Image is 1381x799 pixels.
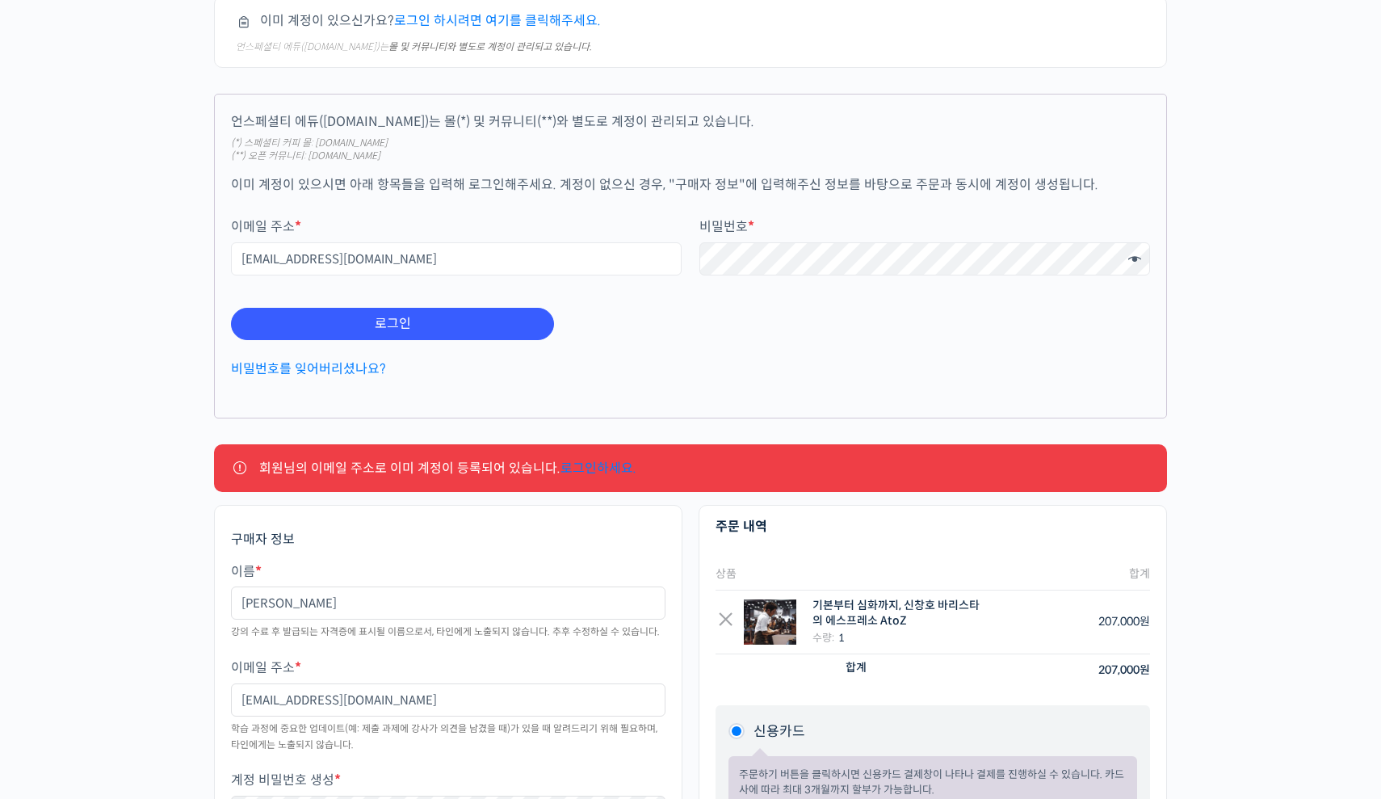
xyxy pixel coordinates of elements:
a: Remove this item [716,612,736,632]
strong: 몰 및 커뮤니티와 별도로 계정이 관리되고 있습니다. [388,40,592,53]
label: 이름 [231,565,665,579]
abbr: 필수 [295,659,301,676]
h3: 주문 내역 [716,518,1150,536]
div: 학습 과정에 중요한 업데이트(예: 제출 과제에 강사가 의견을 남겼을 때)가 있을 때 알려드리기 위해 필요하며, 타인에게는 노출되지 않습니다. [231,721,665,754]
th: 합계 [716,654,998,686]
label: 이메일 주소 [231,220,682,234]
div: 언스페셜티 에듀([DOMAIN_NAME])는 [236,40,1140,54]
bdi: 207,000 [1098,662,1150,677]
bdi: 207,000 [1098,614,1150,629]
span: 홈 [51,536,61,549]
th: 상품 [716,558,998,591]
a: 설정 [208,512,310,553]
label: 계정 비밀번호 생성 [231,773,665,788]
p: 주문하기 버튼을 클릭하시면 신용카드 결제창이 나타나 결제를 진행하실 수 있습니다. 카드사에 따라 최대 3개월까지 할부가 가능합니다. [739,767,1127,798]
span: 설정 [250,536,269,549]
span: 대화 [148,537,167,550]
input: username@domain.com [231,683,665,717]
a: 대화 [107,512,208,553]
strong: 1 [838,631,845,645]
a: 로그인하세요. [560,460,636,477]
a: 로그인 하시려면 여기를 클릭해주세요. [394,12,601,29]
h3: 구매자 정보 [231,531,665,549]
label: 신용카드 [753,723,805,740]
span: 원 [1140,614,1150,629]
div: 기본부터 심화까지, 신창호 바리스타의 에스프레소 AtoZ [812,598,989,629]
li: 회원님의 이메일 주소로 이미 계정이 등록되어 있습니다. [259,457,1141,479]
p: 이미 계정이 있으시면 아래 항목들을 입력해 로그인해주세요. 계정이 없으신 경우, "구매자 정보"에 입력해주신 정보를 바탕으로 주문과 동시에 계정이 생성됩니다. [231,174,1150,196]
abbr: 필수 [334,772,341,788]
label: 이메일 주소 [231,661,665,675]
a: 비밀번호를 잊어버리셨나요? [231,360,386,377]
abbr: 필수 [255,563,262,580]
th: 합계 [998,558,1150,591]
span: 원 [1140,662,1150,677]
div: (*) 스페셜티 커피 몰: [DOMAIN_NAME] (**) 오픈 커뮤니티: [DOMAIN_NAME] [231,137,1150,162]
div: 강의 수료 후 발급되는 자격증에 표시될 이름으로서, 타인에게 노출되지 않습니다. 추후 수정하실 수 있습니다. [231,624,665,640]
div: 수량: [812,629,989,646]
p: 언스페셜티 에듀([DOMAIN_NAME])는 몰(*) 및 커뮤니티(**)와 별도로 계정이 관리되고 있습니다. [231,111,1150,132]
label: 비밀번호 [699,220,1150,234]
a: 홈 [5,512,107,553]
button: 로그인 [231,308,554,340]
